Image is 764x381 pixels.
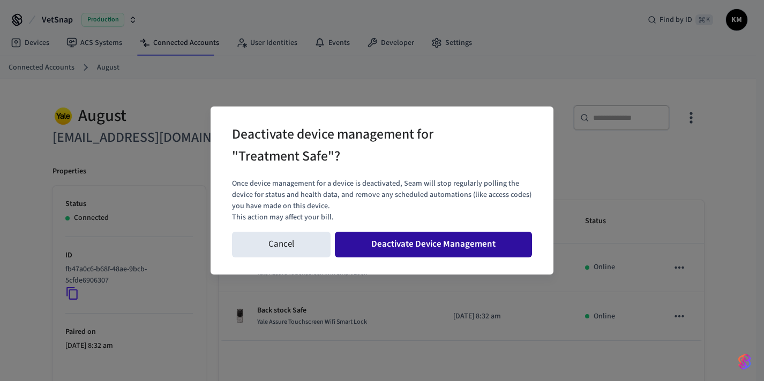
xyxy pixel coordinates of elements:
p: This action may affect your bill. [232,212,532,223]
button: Cancel [232,232,331,257]
button: Deactivate Device Management [335,232,532,257]
h2: Deactivate device management for "Treatment Safe"? [232,119,502,174]
p: Once device management for a device is deactivated, Seam will stop regularly polling the device f... [232,178,532,212]
img: SeamLogoGradient.69752ec5.svg [738,353,751,370]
